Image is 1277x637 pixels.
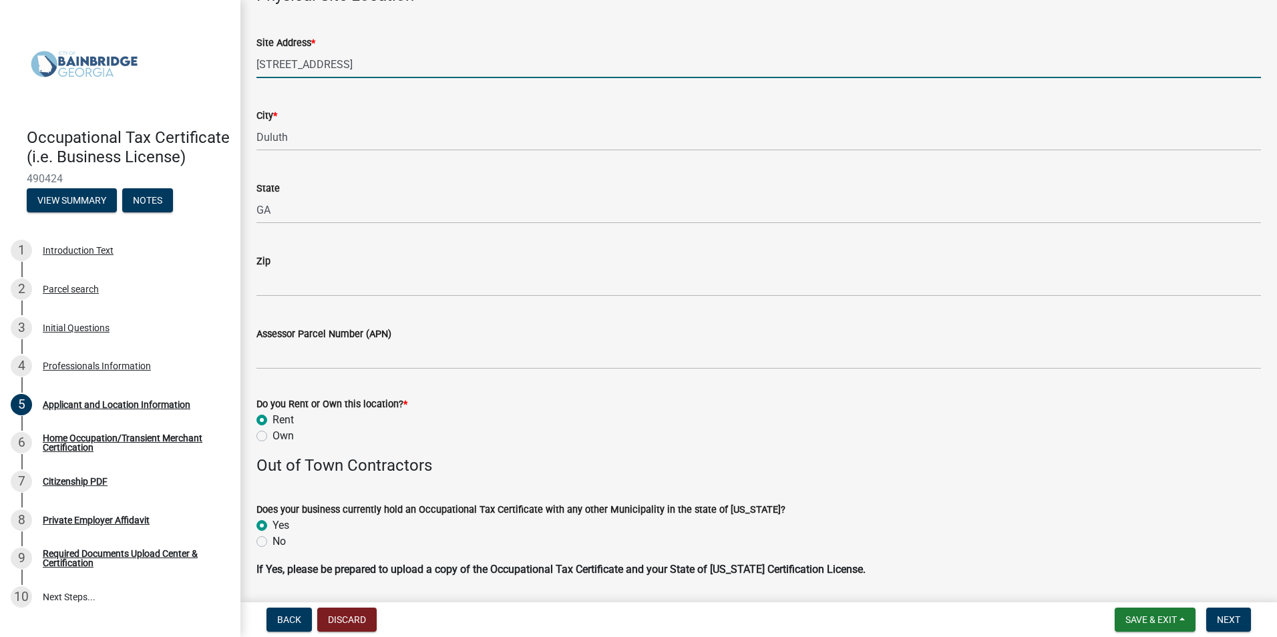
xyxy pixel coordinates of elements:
div: 9 [11,548,32,569]
h4: Out of Town Contractors [256,456,1261,475]
wm-modal-confirm: Notes [122,196,173,206]
div: Initial Questions [43,323,110,333]
div: Professionals Information [43,361,151,371]
label: Do you Rent or Own this location? [256,400,407,409]
div: 2 [11,278,32,300]
label: Yes [272,517,289,534]
div: 1 [11,240,32,261]
button: View Summary [27,188,117,212]
div: Parcel search [43,284,99,294]
label: Zip [256,257,270,266]
label: Rent [272,412,294,428]
span: Next [1217,614,1240,625]
div: 7 [11,471,32,492]
button: Back [266,608,312,632]
button: Next [1206,608,1251,632]
img: City of Bainbridge, Georgia (Canceled) [27,14,142,114]
div: 10 [11,586,32,608]
button: Save & Exit [1115,608,1196,632]
wm-modal-confirm: Summary [27,196,117,206]
label: Own [272,428,294,444]
label: Assessor Parcel Number (APN) [256,330,391,339]
div: Citizenship PDF [43,477,108,486]
div: Required Documents Upload Center & Certification [43,549,219,568]
label: Site Address [256,39,315,48]
div: 6 [11,432,32,453]
div: Private Employer Affidavit [43,515,150,525]
span: Back [277,614,301,625]
label: Does your business currently hold an Occupational Tax Certificate with any other Municipality in ... [256,505,785,515]
span: 490424 [27,172,214,185]
label: City [256,112,277,121]
label: No [272,534,286,550]
button: Discard [317,608,377,632]
strong: If Yes, please be prepared to upload a copy of the Occupational Tax Certificate and your State of... [256,563,866,576]
h4: Occupational Tax Certificate (i.e. Business License) [27,128,230,167]
div: 4 [11,355,32,377]
div: 5 [11,394,32,415]
div: 3 [11,317,32,339]
div: Home Occupation/Transient Merchant Certification [43,433,219,452]
div: 8 [11,509,32,531]
label: State [256,184,280,194]
button: Notes [122,188,173,212]
div: Applicant and Location Information [43,400,190,409]
span: Save & Exit [1125,614,1177,625]
div: Introduction Text [43,246,114,255]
